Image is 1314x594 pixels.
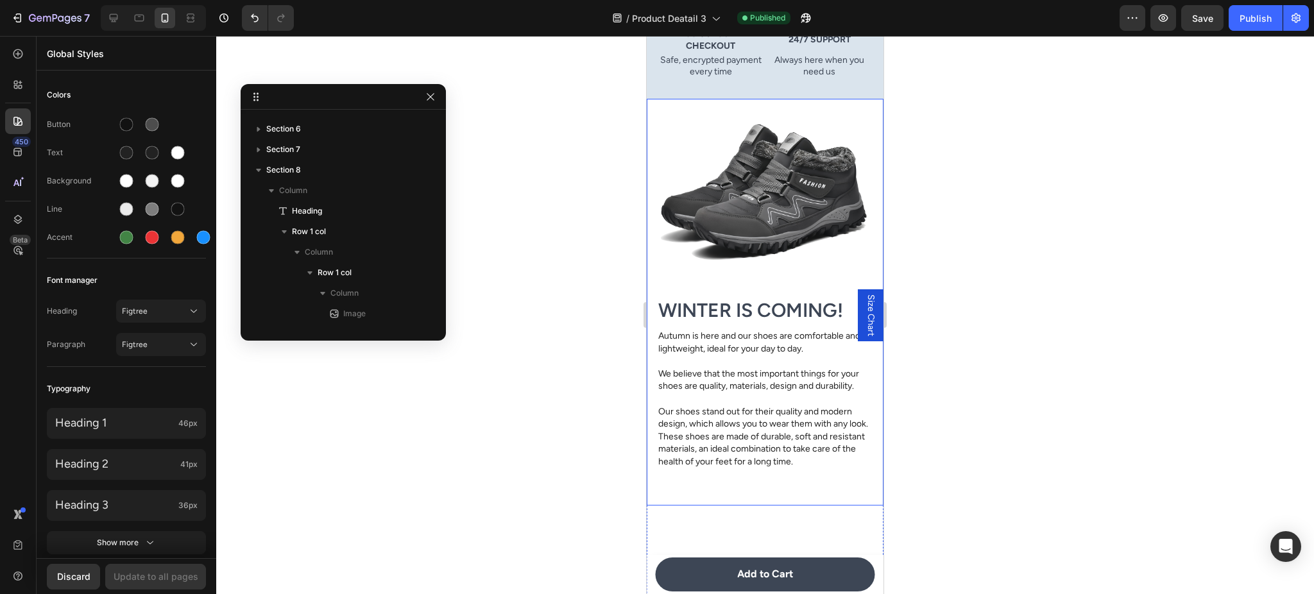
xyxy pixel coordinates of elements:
[266,123,301,135] span: Section 6
[122,339,187,350] span: Figtree
[279,184,307,197] span: Column
[178,500,198,511] span: 36px
[47,47,206,60] p: Global Styles
[47,175,116,187] div: Background
[116,333,206,356] button: Figtree
[266,143,300,156] span: Section 7
[626,12,629,25] span: /
[1181,5,1224,31] button: Save
[1192,13,1213,24] span: Save
[343,307,366,320] span: Image
[750,12,785,24] span: Published
[47,232,116,243] div: Accent
[5,5,96,31] button: 7
[47,531,206,554] button: Show more
[57,570,90,583] div: Discard
[84,10,90,26] p: 7
[97,536,157,549] div: Show more
[120,19,226,42] p: Always here when you need us
[55,498,173,513] p: Heading 3
[47,87,71,103] span: Colors
[116,300,206,323] button: Figtree
[105,564,206,590] button: Update to all pages
[47,147,116,158] div: Text
[10,235,31,245] div: Beta
[47,339,116,350] span: Paragraph
[12,369,225,432] p: Our shoes stand out for their quality and modern design, which allows you to wear them with any l...
[12,137,31,147] div: 450
[47,564,100,590] button: Discard
[47,305,116,317] span: Heading
[122,305,187,317] span: Figtree
[318,266,352,279] span: Row 1 col
[47,119,116,130] div: Button
[47,273,98,288] span: Font manager
[632,12,706,25] span: Product Deatail 3
[330,287,359,300] span: Column
[1240,12,1272,25] div: Publish
[242,5,294,31] div: Undo/Redo
[647,36,883,594] iframe: Design area
[11,19,117,42] p: Safe, encrypted payment every time
[180,459,198,470] span: 41px
[292,205,322,217] span: Heading
[47,203,116,215] div: Line
[1270,531,1301,562] div: Open Intercom Messenger
[305,246,333,259] span: Column
[266,164,301,176] span: Section 8
[47,381,90,396] span: Typography
[292,225,326,238] span: Row 1 col
[10,262,226,287] h2: WINTER IS COMING!
[12,294,225,332] p: Autumn is here and our shoes are comfortable and lightweight, ideal for your day to day.
[1229,5,1283,31] button: Publish
[178,418,198,429] span: 46px
[55,415,173,431] p: Heading 1
[12,332,225,357] p: We believe that the most important things for your shoes are quality, materials, design and durab...
[55,457,175,471] p: Heading 2
[10,73,226,247] img: gempages_579492319821038385-397379ca-6f45-465d-b3c5-f4da3500fdd6.png
[114,570,198,583] div: Update to all pages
